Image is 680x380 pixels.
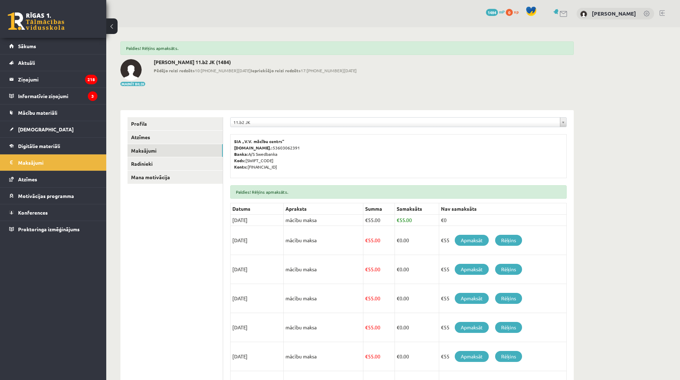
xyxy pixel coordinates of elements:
a: Radinieki [127,157,223,170]
b: Konts: [234,164,248,170]
td: €55 [439,342,566,371]
a: Proktoringa izmēģinājums [9,221,97,237]
span: xp [514,9,518,15]
a: Aktuāli [9,55,97,71]
a: Ziņojumi218 [9,71,97,87]
td: 0.00 [395,226,439,255]
a: Digitālie materiāli [9,138,97,154]
a: Atzīmes [127,131,223,144]
a: Rēķins [495,293,522,304]
td: mācību maksa [284,215,363,226]
span: € [397,237,399,243]
td: 0.00 [395,255,439,284]
a: [DEMOGRAPHIC_DATA] [9,121,97,137]
b: Banka: [234,151,248,157]
span: Aktuāli [18,59,35,66]
h2: [PERSON_NAME] 11.b2 JK (1484) [154,59,357,65]
span: € [365,217,368,223]
th: Nav samaksāts [439,203,566,215]
td: mācību maksa [284,284,363,313]
a: Rēķins [495,322,522,333]
span: Sākums [18,43,36,49]
td: mācību maksa [284,255,363,284]
span: Proktoringa izmēģinājums [18,226,80,232]
span: Atzīmes [18,176,37,182]
td: [DATE] [231,313,284,342]
i: 3 [88,91,97,101]
td: 55.00 [363,226,395,255]
a: Maksājumi [9,154,97,171]
a: Rēķins [495,235,522,246]
a: Apmaksāt [455,351,489,362]
span: € [397,295,399,301]
td: €55 [439,226,566,255]
i: 218 [85,75,97,84]
a: 1484 mP [486,9,505,15]
a: Apmaksāt [455,235,489,246]
a: Apmaksāt [455,264,489,275]
td: mācību maksa [284,313,363,342]
a: Konferences [9,204,97,221]
a: Sākums [9,38,97,54]
td: 0.00 [395,284,439,313]
a: Mācību materiāli [9,104,97,121]
legend: Informatīvie ziņojumi [18,88,97,104]
p: 53603062391 A/S Swedbanka [SWIFT_CODE] [FINANCIAL_ID] [234,138,563,170]
span: € [397,324,399,330]
td: [DATE] [231,255,284,284]
a: Rēķins [495,351,522,362]
td: [DATE] [231,284,284,313]
span: € [365,353,368,359]
a: 11.b2 JK [231,118,566,127]
td: 55.00 [395,215,439,226]
td: 55.00 [363,342,395,371]
span: 11.b2 JK [233,118,557,127]
td: [DATE] [231,226,284,255]
td: [DATE] [231,342,284,371]
span: 1484 [486,9,498,16]
b: Iepriekšējo reizi redzēts [251,68,301,73]
a: Rīgas 1. Tālmācības vidusskola [8,12,64,30]
span: Konferences [18,209,48,216]
span: mP [499,9,505,15]
td: 55.00 [363,215,395,226]
div: Paldies! Rēķins apmaksāts. [120,41,574,55]
th: Apraksts [284,203,363,215]
a: 0 xp [506,9,522,15]
span: € [365,237,368,243]
td: €55 [439,313,566,342]
td: 55.00 [363,255,395,284]
td: 0.00 [395,342,439,371]
span: 0 [506,9,513,16]
td: 55.00 [363,284,395,313]
span: € [397,217,399,223]
a: Rēķins [495,264,522,275]
a: Maksājumi [127,144,223,157]
a: Apmaksāt [455,293,489,304]
td: €55 [439,255,566,284]
b: [DOMAIN_NAME].: [234,145,273,151]
td: mācību maksa [284,342,363,371]
th: Summa [363,203,395,215]
a: Mana motivācija [127,171,223,184]
td: 0.00 [395,313,439,342]
span: 10:[PHONE_NUMBER][DATE] 17:[PHONE_NUMBER][DATE] [154,67,357,74]
legend: Ziņojumi [18,71,97,87]
div: Paldies! Rēķins apmaksāts. [230,185,567,199]
a: [PERSON_NAME] [592,10,636,17]
b: Kods: [234,158,245,163]
span: € [397,266,399,272]
a: Motivācijas programma [9,188,97,204]
a: Informatīvie ziņojumi3 [9,88,97,104]
a: Profils [127,117,223,130]
span: € [365,295,368,301]
span: Motivācijas programma [18,193,74,199]
span: € [365,324,368,330]
span: € [365,266,368,272]
span: Mācību materiāli [18,109,57,116]
span: € [397,353,399,359]
a: Apmaksāt [455,322,489,333]
td: 55.00 [363,313,395,342]
td: [DATE] [231,215,284,226]
th: Datums [231,203,284,215]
